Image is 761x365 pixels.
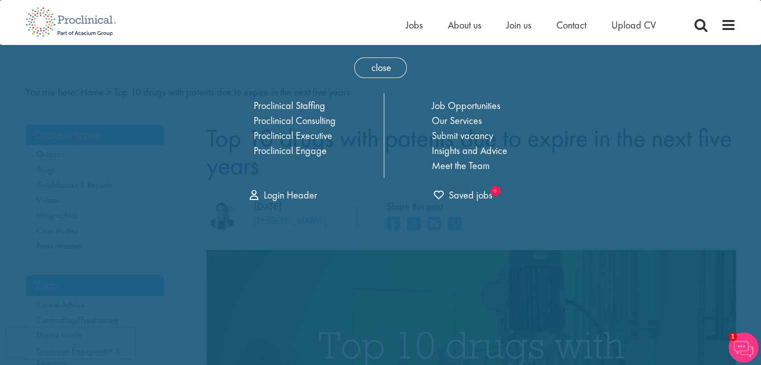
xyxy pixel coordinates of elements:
span: Saved jobs [434,188,492,201]
a: Proclinical Executive [254,129,332,142]
span: close [354,57,407,78]
a: trigger for shortlist [434,188,492,202]
a: Upload CV [611,18,656,31]
a: Our Services [432,114,482,127]
a: Join us [506,18,531,31]
a: Submit vacancy [432,129,493,142]
a: About us [448,18,481,31]
a: Contact [556,18,586,31]
a: Insights and Advice [432,144,507,157]
a: Jobs [406,18,423,31]
a: Login Header [250,188,317,201]
img: Chatbot [728,332,758,362]
a: Meet the Team [432,159,490,172]
span: 1 [728,332,737,341]
a: Proclinical Staffing [254,99,325,112]
a: Proclinical Consulting [254,114,336,127]
a: Job Opportunities [432,99,500,112]
a: Proclinical Engage [254,144,327,157]
sub: 0 [490,186,500,196]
